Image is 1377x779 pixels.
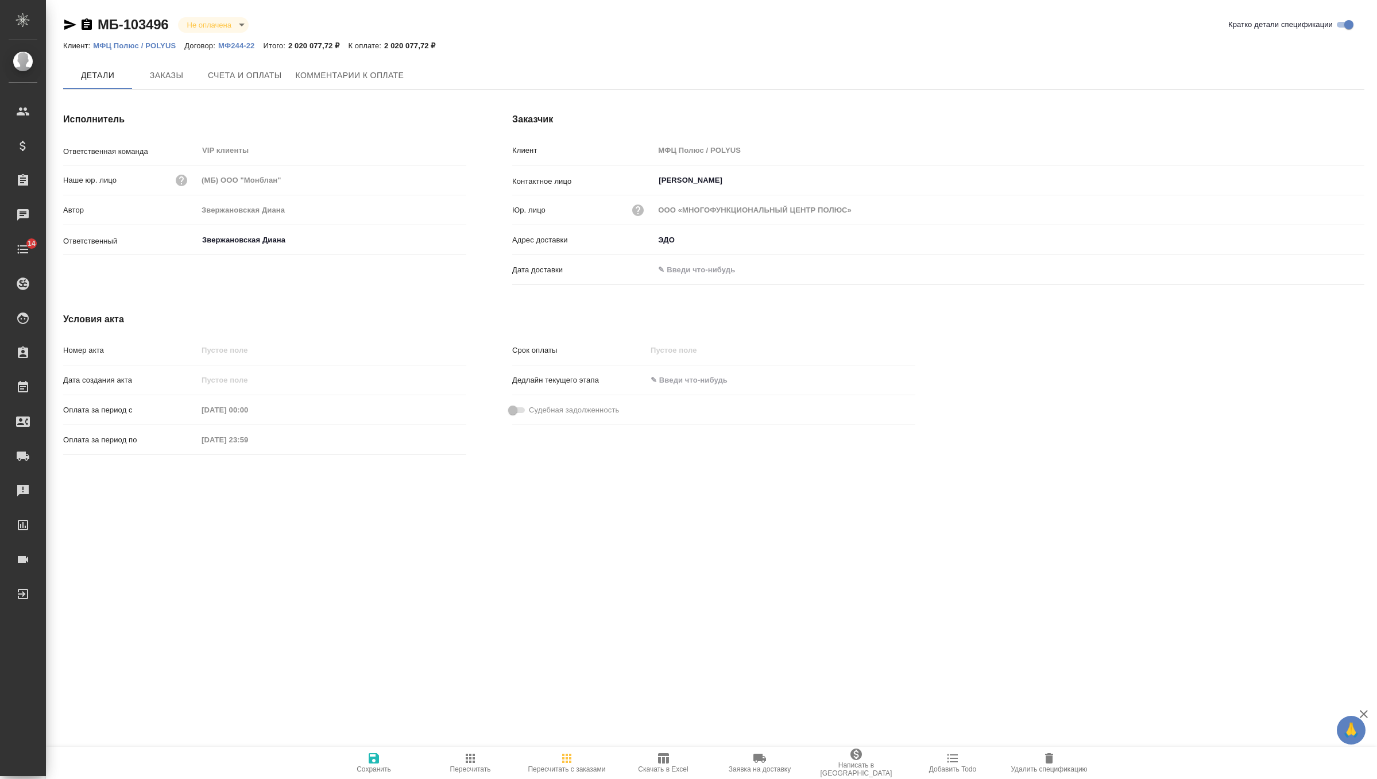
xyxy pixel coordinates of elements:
[218,40,264,50] a: МФ244-22
[184,41,218,50] p: Договор:
[929,765,976,773] span: Добавить Todo
[63,434,198,446] p: Оплата за период по
[348,41,384,50] p: К оплате:
[63,375,198,386] p: Дата создания акта
[198,342,466,358] input: Пустое поле
[1001,747,1097,779] button: Удалить спецификацию
[1337,716,1366,745] button: 🙏
[422,747,519,779] button: Пересчитать
[198,402,298,418] input: Пустое поле
[357,765,391,773] span: Сохранить
[93,41,184,50] p: МФЦ Полюс / POLYUS
[647,342,747,358] input: Пустое поле
[615,747,711,779] button: Скачать в Excel
[218,41,264,50] p: МФ244-22
[198,172,466,188] input: Пустое поле
[654,261,755,278] input: ✎ Введи что-нибудь
[512,145,654,156] p: Клиент
[63,41,93,50] p: Клиент:
[98,17,169,32] a: МБ-103496
[3,235,43,264] a: 14
[815,761,898,777] span: Написать в [GEOGRAPHIC_DATA]
[198,431,298,448] input: Пустое поле
[512,205,546,216] p: Юр. лицо
[904,747,1001,779] button: Добавить Todo
[184,20,235,30] button: Не оплачена
[384,41,444,50] p: 2 020 077,72 ₽
[139,68,194,83] span: Заказы
[63,205,198,216] p: Автор
[21,238,42,249] span: 14
[512,375,647,386] p: Дедлайн текущего этапа
[63,146,198,157] p: Ответственная команда
[63,18,77,32] button: Скопировать ссылку для ЯМессенджера
[647,372,747,388] input: ✎ Введи что-нибудь
[70,68,125,83] span: Детали
[512,264,654,276] p: Дата доставки
[1228,19,1333,30] span: Кратко детали спецификации
[178,17,249,33] div: Не оплачена
[63,345,198,356] p: Номер акта
[638,765,688,773] span: Скачать в Excel
[654,202,1364,218] input: Пустое поле
[80,18,94,32] button: Скопировать ссылку
[450,765,491,773] span: Пересчитать
[512,234,654,246] p: Адрес доставки
[63,236,198,247] p: Ответственный
[63,404,198,416] p: Оплата за период с
[326,747,422,779] button: Сохранить
[198,372,298,388] input: Пустое поле
[711,747,808,779] button: Заявка на доставку
[808,747,904,779] button: Написать в [GEOGRAPHIC_DATA]
[198,202,466,218] input: Пустое поле
[729,765,791,773] span: Заявка на доставку
[1341,718,1361,742] span: 🙏
[63,313,915,326] h4: Условия акта
[528,765,605,773] span: Пересчитать с заказами
[1358,179,1360,182] button: Open
[288,41,348,50] p: 2 020 077,72 ₽
[208,68,282,83] span: Счета и оплаты
[63,175,117,186] p: Наше юр. лицо
[1011,765,1087,773] span: Удалить спецификацию
[512,345,647,356] p: Срок оплаты
[654,232,1364,248] input: ✎ Введи что-нибудь
[519,747,615,779] button: Пересчитать с заказами
[296,68,404,83] span: Комментарии к оплате
[63,113,466,126] h4: Исполнитель
[263,41,288,50] p: Итого:
[529,404,619,416] span: Судебная задолженность
[460,239,462,241] button: Open
[512,113,1364,126] h4: Заказчик
[512,176,654,187] p: Контактное лицо
[93,40,184,50] a: МФЦ Полюс / POLYUS
[654,142,1364,159] input: Пустое поле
